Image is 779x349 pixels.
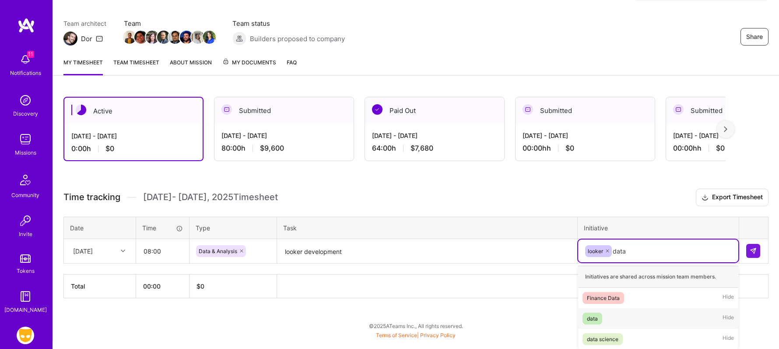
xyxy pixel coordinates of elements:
[134,31,147,44] img: Team Member Avatar
[222,58,276,75] a: My Documents
[232,19,345,28] span: Team status
[73,247,93,256] div: [DATE]
[584,223,733,233] div: Initiative
[222,58,276,67] span: My Documents
[376,332,456,338] span: |
[14,327,36,344] a: Grindr: Data + FE + CyberSecurity + QA
[214,97,354,124] div: Submitted
[71,144,196,153] div: 0:00 h
[63,19,106,28] span: Team architect
[17,130,34,148] img: teamwork
[221,131,347,140] div: [DATE] - [DATE]
[587,293,620,303] div: Finance Data
[588,248,603,254] span: looker
[696,189,768,206] button: Export Timesheet
[365,97,504,124] div: Paid Out
[4,305,47,314] div: [DOMAIN_NAME]
[221,104,232,115] img: Submitted
[578,266,738,288] div: Initiatives are shared across mission team members.
[516,97,655,124] div: Submitted
[523,144,648,153] div: 00:00h h
[372,144,497,153] div: 64:00 h
[17,51,34,68] img: bell
[181,30,192,45] a: Team Member Avatar
[13,109,38,118] div: Discovery
[740,28,768,46] button: Share
[702,193,709,202] i: icon Download
[278,240,576,263] textarea: looker development
[71,131,196,141] div: [DATE] - [DATE]
[113,58,159,75] a: Team timesheet
[96,35,103,42] i: icon Mail
[523,131,648,140] div: [DATE] - [DATE]
[170,58,212,75] a: About Mission
[197,282,204,290] span: $ 0
[191,31,204,44] img: Team Member Avatar
[157,31,170,44] img: Team Member Avatar
[81,34,92,43] div: Dor
[123,31,136,44] img: Team Member Avatar
[372,131,497,140] div: [DATE] - [DATE]
[142,223,183,233] div: Time
[204,30,215,45] a: Team Member Avatar
[17,288,34,305] img: guide book
[64,98,203,124] div: Active
[180,31,193,44] img: Team Member Avatar
[203,31,216,44] img: Team Member Avatar
[411,144,433,153] span: $7,680
[10,68,41,78] div: Notifications
[587,335,618,344] div: data science
[19,229,32,239] div: Invite
[250,34,345,43] span: Builders proposed to company
[15,169,36,190] img: Community
[17,92,34,109] img: discovery
[565,144,574,153] span: $0
[143,192,278,203] span: [DATE] - [DATE] , 2025 Timesheet
[287,58,297,75] a: FAQ
[673,104,684,115] img: Submitted
[724,126,727,132] img: right
[376,332,417,338] a: Terms of Service
[11,190,39,200] div: Community
[158,30,169,45] a: Team Member Avatar
[76,105,86,115] img: Active
[15,148,36,157] div: Missions
[750,247,757,254] img: Submit
[135,30,147,45] a: Team Member Avatar
[17,266,35,275] div: Tokens
[746,32,763,41] span: Share
[105,144,114,153] span: $0
[587,314,598,323] div: data
[124,19,215,28] span: Team
[716,144,725,153] span: $0
[277,217,578,239] th: Task
[147,30,158,45] a: Team Member Avatar
[723,313,734,324] span: Hide
[20,254,31,263] img: tokens
[64,274,136,298] th: Total
[136,274,189,298] th: 00:00
[121,249,125,253] i: icon Chevron
[723,333,734,345] span: Hide
[523,104,533,115] img: Submitted
[63,58,103,75] a: My timesheet
[260,144,284,153] span: $9,600
[372,104,382,115] img: Paid Out
[17,212,34,229] img: Invite
[17,327,34,344] img: Grindr: Data + FE + CyberSecurity + QA
[146,31,159,44] img: Team Member Avatar
[169,30,181,45] a: Team Member Avatar
[420,332,456,338] a: Privacy Policy
[137,240,189,263] input: HH:MM
[189,217,277,239] th: Type
[232,32,246,46] img: Builders proposed to company
[723,292,734,304] span: Hide
[27,51,34,58] span: 11
[53,315,779,337] div: © 2025 ATeams Inc., All rights reserved.
[168,31,182,44] img: Team Member Avatar
[221,144,347,153] div: 80:00 h
[18,18,35,33] img: logo
[63,32,77,46] img: Team Architect
[63,192,120,203] span: Time tracking
[746,244,761,258] div: null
